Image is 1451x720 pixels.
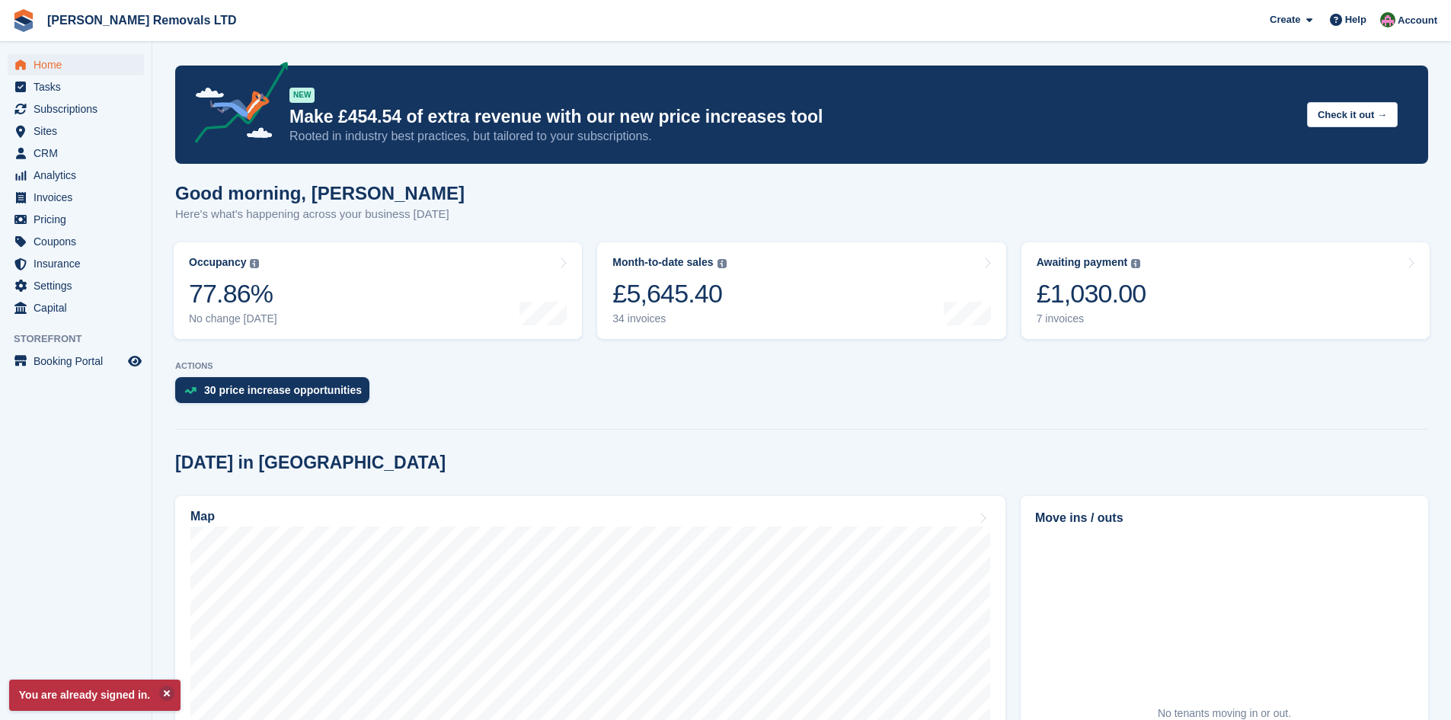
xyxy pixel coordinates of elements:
a: menu [8,54,144,75]
img: icon-info-grey-7440780725fd019a000dd9b08b2336e03edf1995a4989e88bcd33f0948082b44.svg [718,259,727,268]
a: menu [8,187,144,208]
a: 30 price increase opportunities [175,377,377,411]
h2: Move ins / outs [1035,509,1414,527]
a: menu [8,98,144,120]
div: NEW [289,88,315,103]
div: 7 invoices [1037,312,1146,325]
img: icon-info-grey-7440780725fd019a000dd9b08b2336e03edf1995a4989e88bcd33f0948082b44.svg [250,259,259,268]
div: Occupancy [189,256,246,269]
h1: Good morning, [PERSON_NAME] [175,183,465,203]
a: menu [8,253,144,274]
span: Help [1345,12,1366,27]
p: Here's what's happening across your business [DATE] [175,206,465,223]
span: Insurance [34,253,125,274]
a: menu [8,120,144,142]
span: Settings [34,275,125,296]
p: Rooted in industry best practices, but tailored to your subscriptions. [289,128,1295,145]
span: Analytics [34,165,125,186]
div: Awaiting payment [1037,256,1128,269]
a: menu [8,209,144,230]
div: £5,645.40 [612,278,726,309]
span: Storefront [14,331,152,347]
img: price_increase_opportunities-93ffe204e8149a01c8c9dc8f82e8f89637d9d84a8eef4429ea346261dce0b2c0.svg [184,387,197,394]
p: ACTIONS [175,361,1428,371]
div: 34 invoices [612,312,726,325]
img: price-adjustments-announcement-icon-8257ccfd72463d97f412b2fc003d46551f7dbcb40ab6d574587a9cd5c0d94... [182,62,289,149]
a: menu [8,275,144,296]
a: Preview store [126,352,144,370]
a: menu [8,297,144,318]
a: menu [8,165,144,186]
span: Sites [34,120,125,142]
h2: Map [190,510,215,523]
div: £1,030.00 [1037,278,1146,309]
a: menu [8,142,144,164]
div: 30 price increase opportunities [204,384,362,396]
span: Capital [34,297,125,318]
h2: [DATE] in [GEOGRAPHIC_DATA] [175,453,446,473]
p: You are already signed in. [9,680,181,711]
span: Invoices [34,187,125,208]
p: Make £454.54 of extra revenue with our new price increases tool [289,106,1295,128]
span: Account [1398,13,1437,28]
span: Coupons [34,231,125,252]
span: Pricing [34,209,125,230]
div: 77.86% [189,278,277,309]
span: Tasks [34,76,125,98]
a: Awaiting payment £1,030.00 7 invoices [1021,242,1430,339]
img: icon-info-grey-7440780725fd019a000dd9b08b2336e03edf1995a4989e88bcd33f0948082b44.svg [1131,259,1140,268]
div: No change [DATE] [189,312,277,325]
div: Month-to-date sales [612,256,713,269]
a: menu [8,231,144,252]
a: menu [8,350,144,372]
span: Create [1270,12,1300,27]
button: Check it out → [1307,102,1398,127]
span: Subscriptions [34,98,125,120]
img: stora-icon-8386f47178a22dfd0bd8f6a31ec36ba5ce8667c1dd55bd0f319d3a0aa187defe.svg [12,9,35,32]
a: menu [8,76,144,98]
a: Occupancy 77.86% No change [DATE] [174,242,582,339]
a: [PERSON_NAME] Removals LTD [41,8,243,33]
span: CRM [34,142,125,164]
span: Booking Portal [34,350,125,372]
span: Home [34,54,125,75]
a: Month-to-date sales £5,645.40 34 invoices [597,242,1005,339]
img: Paul Withers [1380,12,1395,27]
